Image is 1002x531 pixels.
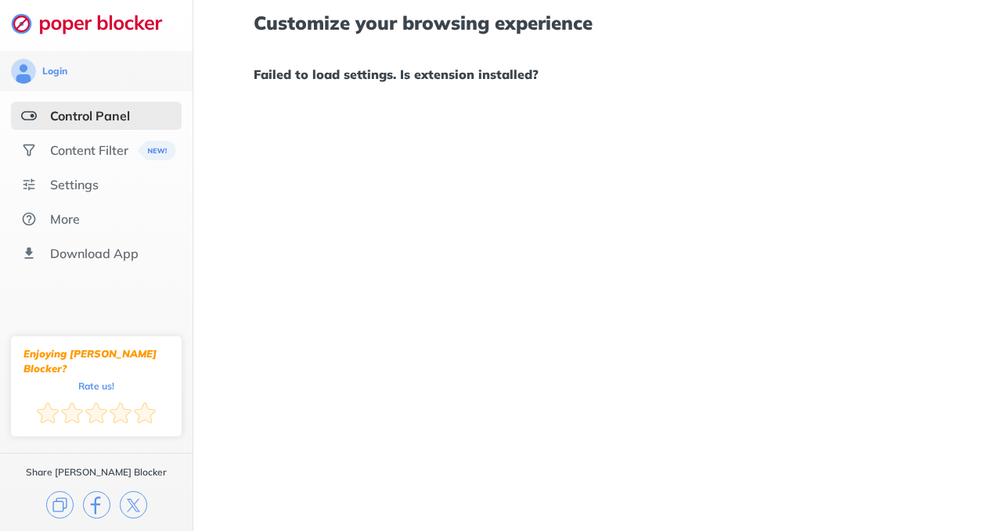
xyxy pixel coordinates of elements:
div: Share [PERSON_NAME] Blocker [26,466,167,479]
img: avatar.svg [11,59,36,84]
div: Settings [50,177,99,192]
img: copy.svg [46,491,74,518]
img: features-selected.svg [21,108,37,124]
img: menuBanner.svg [138,141,176,160]
div: Control Panel [50,108,130,124]
img: logo-webpage.svg [11,13,179,34]
h1: Customize your browsing experience [254,13,941,33]
img: settings.svg [21,177,37,192]
div: Enjoying [PERSON_NAME] Blocker? [23,346,169,376]
div: More [50,211,80,227]
div: Login [42,65,67,77]
img: x.svg [120,491,147,518]
img: social.svg [21,142,37,158]
div: Rate us! [78,382,114,389]
img: download-app.svg [21,246,37,261]
div: Download App [50,246,139,261]
img: facebook.svg [83,491,110,518]
img: about.svg [21,211,37,227]
div: Content Filter [50,142,128,158]
h1: Failed to load settings. Is extension installed? [254,64,941,84]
